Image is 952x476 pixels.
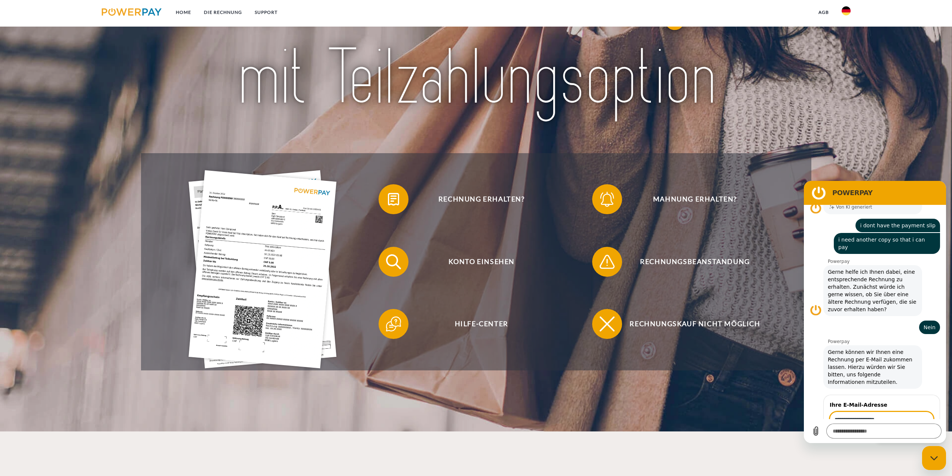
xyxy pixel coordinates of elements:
[603,184,787,214] span: Mahnung erhalten?
[598,252,616,271] img: qb_warning.svg
[169,6,198,19] a: Home
[189,170,337,368] img: single_invoice_powerpay_de.jpg
[598,190,616,209] img: qb_bell.svg
[379,184,573,214] button: Rechnung erhalten?
[390,247,573,277] span: Konto einsehen
[379,309,573,339] button: Hilfe-Center
[804,181,946,443] iframe: Messaging-Fenster
[592,309,787,339] button: Rechnungskauf nicht möglich
[592,184,787,214] button: Mahnung erhalten?
[598,315,616,333] img: qb_close.svg
[102,8,162,16] img: logo-powerpay.svg
[198,6,248,19] a: DIE RECHNUNG
[812,6,835,19] a: agb
[842,6,851,15] img: de
[922,446,946,470] iframe: Schaltfläche zum Öffnen des Messaging-Fensters; Konversation läuft
[603,247,787,277] span: Rechnungsbeanstandung
[248,6,284,19] a: SUPPORT
[390,309,573,339] span: Hilfe-Center
[390,184,573,214] span: Rechnung erhalten?
[603,309,787,339] span: Rechnungskauf nicht möglich
[379,247,573,277] button: Konto einsehen
[592,247,787,277] button: Rechnungsbeanstandung
[384,315,403,333] img: qb_help.svg
[384,190,403,209] img: qb_bill.svg
[384,252,403,271] img: qb_search.svg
